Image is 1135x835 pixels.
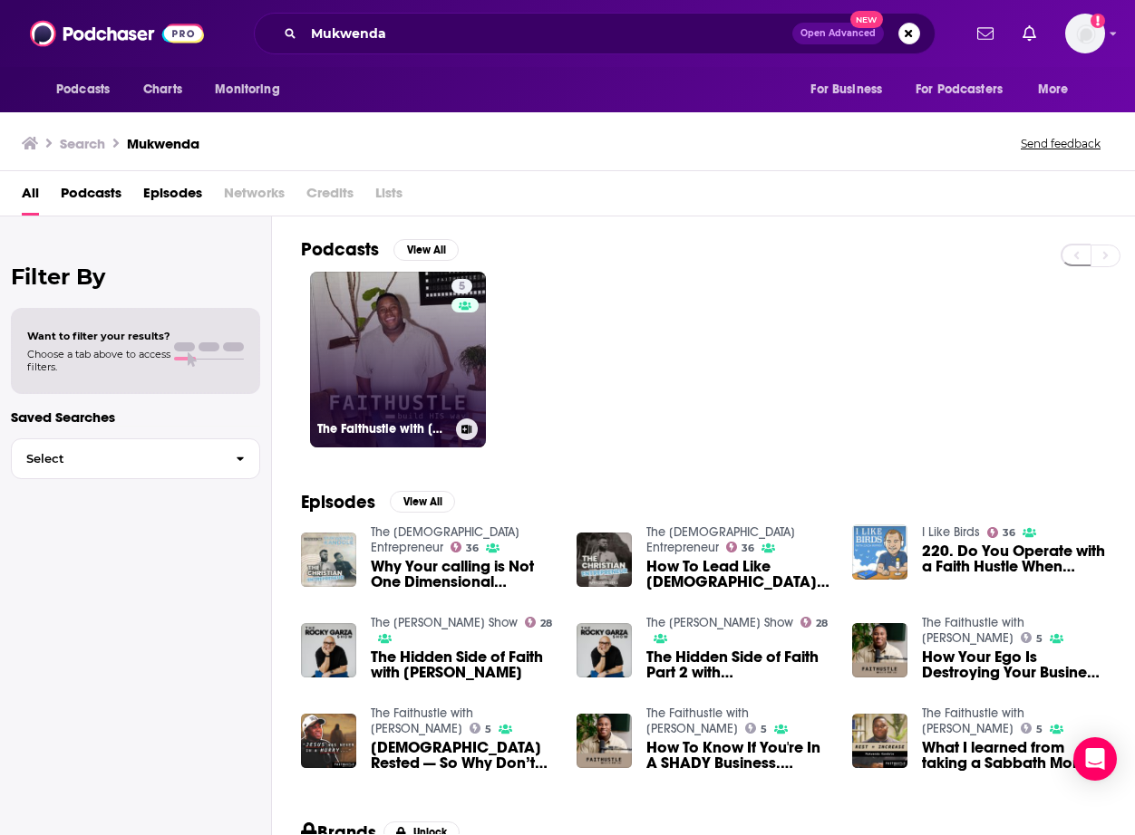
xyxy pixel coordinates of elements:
[301,533,356,588] a: Why Your calling is Not One Dimensional w/Mukwenda
[371,649,555,680] span: The Hidden Side of Faith with [PERSON_NAME]
[646,649,830,680] span: The Hidden Side of Faith Part 2 with [PERSON_NAME]
[30,16,204,51] a: Podchaser - Follow, Share and Rate Podcasts
[11,408,260,426] p: Saved Searches
[745,723,768,734] a: 5
[61,178,121,216] a: Podcasts
[27,330,170,342] span: Want to filter your results?
[922,543,1106,574] span: 220. Do You Operate with a Faith Hustle When [DEMOGRAPHIC_DATA] Calls? - with [PERSON_NAME]
[11,438,260,479] button: Select
[646,524,795,555] a: The Christian Entrepreneur
[1073,737,1117,781] div: Open Intercom Messenger
[301,714,356,769] img: Jesus Rested — So Why Don’t You? | w/ Mukwenda Kandole
[371,649,555,680] a: The Hidden Side of Faith with Mukwenda Kandole
[726,542,755,552] a: 36
[646,649,830,680] a: The Hidden Side of Faith Part 2 with Mukwenda Kandole
[1021,632,1043,643] a: 5
[577,714,632,769] img: How To Know If You're In A SHADY Business. w/Mukwenda Kandole
[131,72,193,107] a: Charts
[485,725,491,734] span: 5
[143,178,202,216] span: Episodes
[761,725,767,734] span: 5
[742,544,754,552] span: 36
[301,623,356,678] img: The Hidden Side of Faith with Mukwenda Kandole
[1025,72,1091,107] button: open menu
[60,135,105,152] h3: Search
[922,649,1106,680] a: How Your Ego Is Destroying Your Business. w/Mukwenda Kandole
[451,279,472,293] a: 5
[1065,14,1105,53] img: User Profile
[56,77,110,102] span: Podcasts
[1038,77,1069,102] span: More
[922,615,1024,646] a: The Faithustle with Mukwenda Kandole
[254,13,936,54] div: Search podcasts, credits, & more...
[800,617,829,628] a: 28
[470,723,492,734] a: 5
[306,178,354,216] span: Credits
[525,617,553,628] a: 28
[375,178,403,216] span: Lists
[922,705,1024,736] a: The Faithustle with Mukwenda Kandole
[301,491,455,513] a: EpisodesView All
[577,533,632,588] img: How To Lead Like Jesus With Mukwenda Kandole
[301,238,459,261] a: PodcastsView All
[850,11,883,28] span: New
[1036,725,1043,734] span: 5
[987,527,1016,538] a: 36
[646,559,830,590] a: How To Lead Like Jesus With Mukwenda Kandole
[922,543,1106,574] a: 220. Do You Operate with a Faith Hustle When God Calls? - with Mukwenda Kandole
[1003,529,1015,537] span: 36
[798,72,905,107] button: open menu
[904,72,1029,107] button: open menu
[127,135,199,152] h3: Mukwenda
[215,77,279,102] span: Monitoring
[852,714,907,769] img: What I learned from taking a Sabbath Month | w/ Mukwenda Kandole
[1015,136,1106,151] button: Send feedback
[202,72,303,107] button: open menu
[540,619,552,628] span: 28
[646,705,749,736] a: The Faithustle with Mukwenda Kandole
[11,264,260,290] h2: Filter By
[390,491,455,513] button: View All
[224,178,285,216] span: Networks
[27,348,170,373] span: Choose a tab above to access filters.
[800,29,876,38] span: Open Advanced
[304,19,792,48] input: Search podcasts, credits, & more...
[1021,723,1043,734] a: 5
[852,524,907,580] img: 220. Do You Operate with a Faith Hustle When God Calls? - with Mukwenda Kandole
[1091,14,1105,28] svg: Add a profile image
[371,740,555,771] span: [DEMOGRAPHIC_DATA] Rested — So Why Don’t You? | w/ Mukwenda Kandole
[371,615,518,630] a: The Rocky Garza Show
[1036,635,1043,643] span: 5
[646,740,830,771] a: How To Know If You're In A SHADY Business. w/Mukwenda Kandole
[922,524,980,540] a: I Like Birds
[1015,18,1043,49] a: Show notifications dropdown
[371,559,555,590] a: Why Your calling is Not One Dimensional w/Mukwenda
[393,239,459,261] button: View All
[143,77,182,102] span: Charts
[646,559,830,590] span: How To Lead Like [DEMOGRAPHIC_DATA] With [PERSON_NAME]
[310,272,486,447] a: 5The Faithustle with [PERSON_NAME]
[852,623,907,678] img: How Your Ego Is Destroying Your Business. w/Mukwenda Kandole
[371,524,519,555] a: The Christian Entrepreneur
[810,77,882,102] span: For Business
[646,615,793,630] a: The Rocky Garza Show
[459,278,465,296] span: 5
[301,491,375,513] h2: Episodes
[577,623,632,678] img: The Hidden Side of Faith Part 2 with Mukwenda Kandole
[12,453,221,465] span: Select
[317,421,449,437] h3: The Faithustle with [PERSON_NAME]
[371,705,473,736] a: The Faithustle with Mukwenda Kandole
[466,544,479,552] span: 36
[451,542,480,552] a: 36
